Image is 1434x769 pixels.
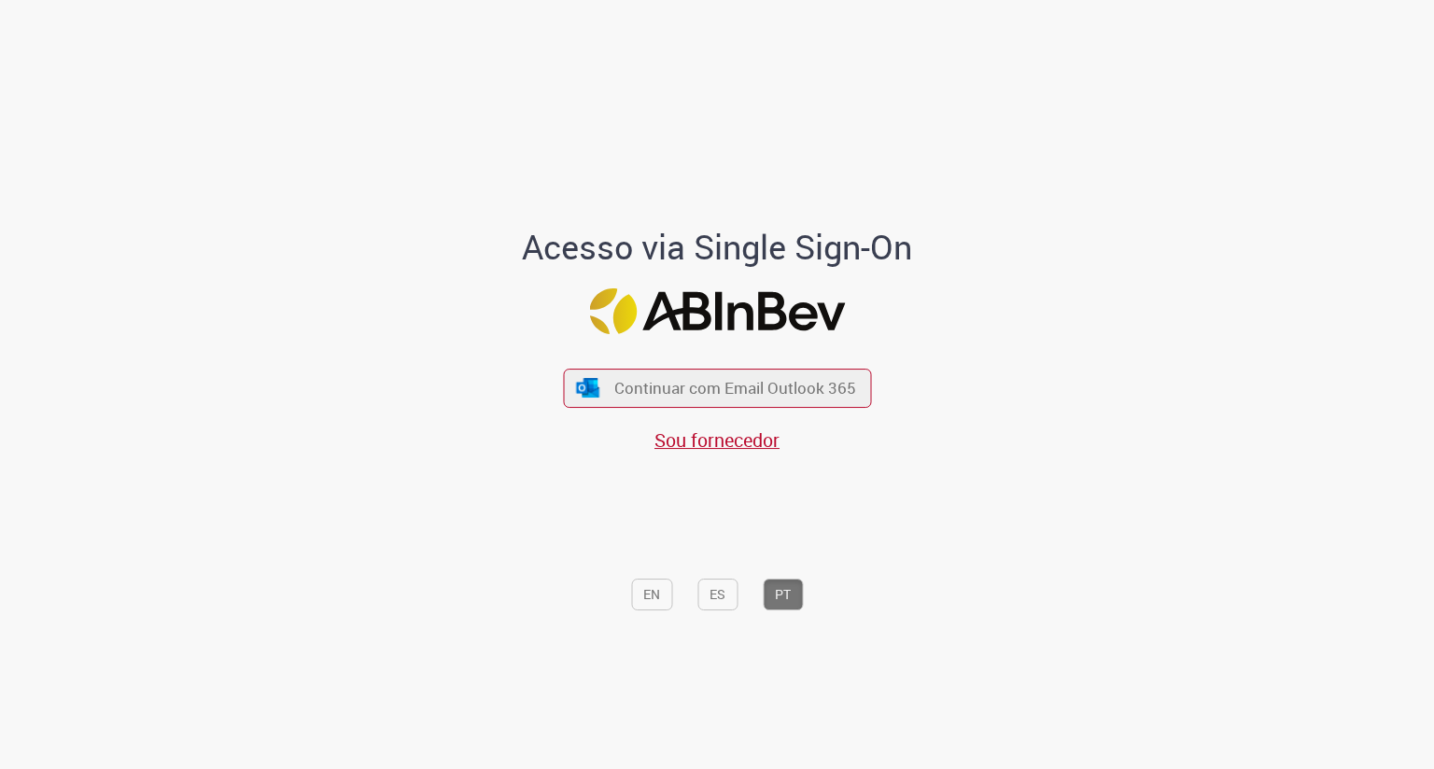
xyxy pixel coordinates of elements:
img: Logo ABInBev [589,288,845,334]
img: ícone Azure/Microsoft 360 [575,378,601,398]
button: ES [697,579,738,610]
a: Sou fornecedor [654,427,780,453]
button: PT [763,579,803,610]
button: ícone Azure/Microsoft 360 Continuar com Email Outlook 365 [563,369,871,407]
h1: Acesso via Single Sign-On [458,229,977,266]
button: EN [631,579,672,610]
span: Continuar com Email Outlook 365 [614,377,856,398]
